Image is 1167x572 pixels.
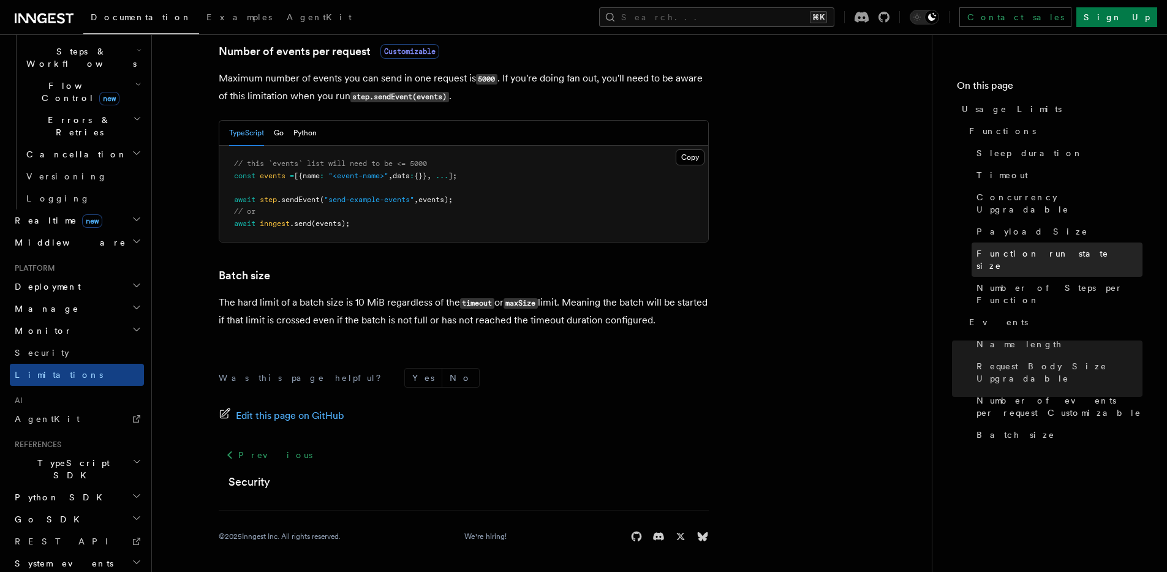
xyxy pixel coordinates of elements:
[21,109,144,143] button: Errors & Retries
[15,536,119,546] span: REST API
[10,280,81,293] span: Deployment
[15,414,80,424] span: AgentKit
[10,303,79,315] span: Manage
[972,220,1142,243] a: Payload Size
[414,195,418,204] span: ,
[976,247,1142,272] span: Function run state size
[350,92,449,102] code: step.sendEvent(events)
[229,121,264,146] button: TypeScript
[21,187,144,209] a: Logging
[91,12,192,22] span: Documentation
[234,207,255,216] span: // or
[1076,7,1157,27] a: Sign Up
[10,231,144,254] button: Middleware
[219,43,439,60] a: Number of events per requestCustomizable
[21,40,144,75] button: Steps & Workflows
[10,457,132,481] span: TypeScript SDK
[290,171,294,180] span: =
[388,171,393,180] span: ,
[10,396,23,405] span: AI
[219,407,344,424] a: Edit this page on GitHub
[910,10,939,24] button: Toggle dark mode
[21,45,137,70] span: Steps & Workflows
[436,171,448,180] span: ...
[10,209,144,231] button: Realtimenew
[324,195,414,204] span: "send-example-events"
[957,78,1142,98] h4: On this page
[206,12,272,22] span: Examples
[21,75,144,109] button: Flow Controlnew
[290,219,311,228] span: .send
[287,12,352,22] span: AgentKit
[972,164,1142,186] a: Timeout
[10,276,144,298] button: Deployment
[99,92,119,105] span: new
[328,171,388,180] span: "<event-name>"
[320,195,324,204] span: (
[972,333,1142,355] a: Name length
[234,219,255,228] span: await
[976,338,1062,350] span: Name length
[10,408,144,430] a: AgentKit
[219,294,709,329] p: The hard limit of a batch size is 10 MiB regardless of the or limit. Meaning the batch will be st...
[476,74,497,85] code: 5000
[199,4,279,33] a: Examples
[964,311,1142,333] a: Events
[972,355,1142,389] a: Request Body Size Upgradable
[219,70,709,105] p: Maximum number of events you can send in one request is . If you're doing fan out, you'll need to...
[10,236,126,249] span: Middleware
[10,530,144,552] a: REST API
[599,7,834,27] button: Search...⌘K
[418,195,453,204] span: events);
[21,148,127,160] span: Cancellation
[964,120,1142,142] a: Functions
[10,508,144,530] button: Go SDK
[972,424,1142,446] a: Batch size
[972,186,1142,220] a: Concurrency Upgradable
[26,194,90,203] span: Logging
[83,4,199,34] a: Documentation
[414,171,427,180] span: {}}
[972,389,1142,424] a: Number of events per request Customizable
[10,214,102,227] span: Realtime
[21,143,144,165] button: Cancellation
[274,121,284,146] button: Go
[260,171,285,180] span: events
[236,407,344,424] span: Edit this page on GitHub
[10,263,55,273] span: Platform
[676,149,704,165] button: Copy
[962,103,1062,115] span: Usage Limits
[228,473,270,491] a: Security
[10,491,110,503] span: Python SDK
[10,486,144,508] button: Python SDK
[260,219,290,228] span: inngest
[26,171,107,181] span: Versioning
[21,80,135,104] span: Flow Control
[277,195,320,204] span: .sendEvent
[320,171,324,180] span: :
[976,169,1028,181] span: Timeout
[959,7,1071,27] a: Contact sales
[21,114,133,138] span: Errors & Retries
[10,298,144,320] button: Manage
[460,298,494,309] code: timeout
[972,142,1142,164] a: Sleep duration
[10,18,144,209] div: Inngest Functions
[448,171,457,180] span: ];
[219,267,270,284] a: Batch size
[464,532,507,541] a: We're hiring!
[260,195,277,204] span: step
[442,369,479,387] button: No
[10,452,144,486] button: TypeScript SDK
[10,320,144,342] button: Monitor
[969,125,1036,137] span: Functions
[10,440,61,450] span: References
[234,171,255,180] span: const
[294,171,320,180] span: [{name
[21,165,144,187] a: Versioning
[976,429,1055,441] span: Batch size
[810,11,827,23] kbd: ⌘K
[504,298,538,309] code: maxSize
[219,532,341,541] div: © 2025 Inngest Inc. All rights reserved.
[10,325,72,337] span: Monitor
